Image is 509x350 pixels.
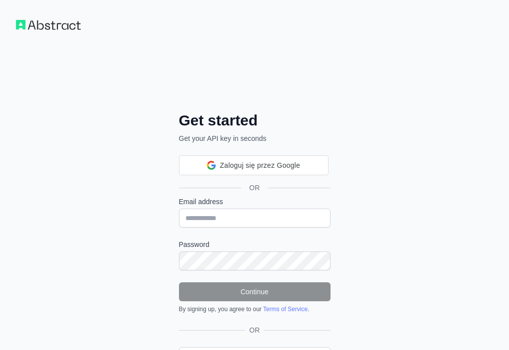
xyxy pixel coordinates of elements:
[179,305,331,313] div: By signing up, you agree to our .
[179,155,329,175] div: Zaloguj się przez Google
[263,306,308,313] a: Terms of Service
[16,20,81,30] img: Workflow
[179,197,331,207] label: Email address
[245,325,264,335] span: OR
[179,282,331,301] button: Continue
[241,183,268,193] span: OR
[179,239,331,249] label: Password
[179,112,331,129] h2: Get started
[220,160,300,171] span: Zaloguj się przez Google
[179,133,331,143] p: Get your API key in seconds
